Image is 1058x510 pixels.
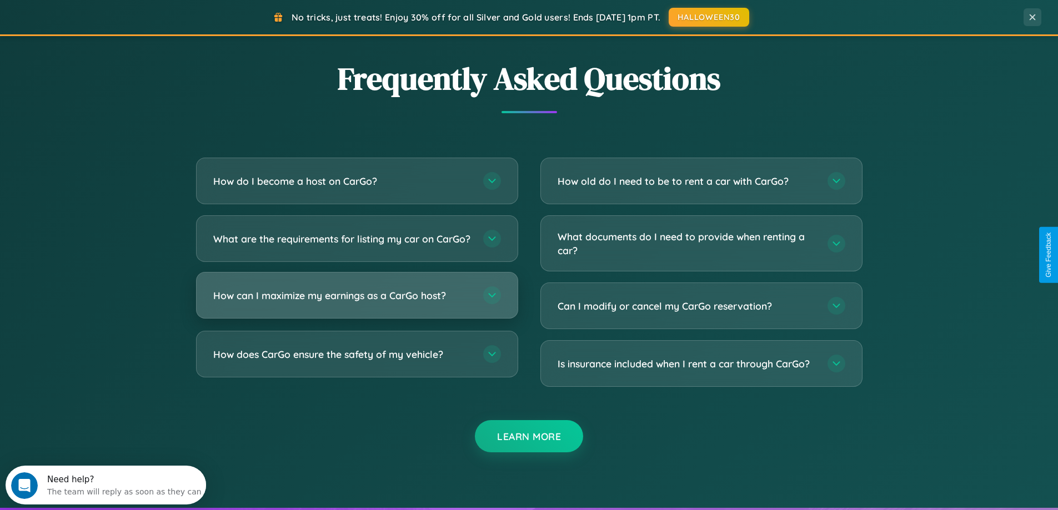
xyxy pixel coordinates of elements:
[558,357,816,371] h3: Is insurance included when I rent a car through CarGo?
[213,174,472,188] h3: How do I become a host on CarGo?
[1045,233,1052,277] div: Give Feedback
[4,4,207,35] div: Open Intercom Messenger
[475,420,583,452] button: Learn More
[669,8,749,27] button: HALLOWEEN30
[196,57,863,100] h2: Frequently Asked Questions
[6,466,206,504] iframe: Intercom live chat discovery launcher
[558,299,816,313] h3: Can I modify or cancel my CarGo reservation?
[558,174,816,188] h3: How old do I need to be to rent a car with CarGo?
[42,18,196,30] div: The team will reply as soon as they can
[558,230,816,257] h3: What documents do I need to provide when renting a car?
[292,12,660,23] span: No tricks, just treats! Enjoy 30% off for all Silver and Gold users! Ends [DATE] 1pm PT.
[11,472,38,499] iframe: Intercom live chat
[42,9,196,18] div: Need help?
[213,289,472,302] h3: How can I maximize my earnings as a CarGo host?
[213,232,472,246] h3: What are the requirements for listing my car on CarGo?
[213,347,472,361] h3: How does CarGo ensure the safety of my vehicle?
